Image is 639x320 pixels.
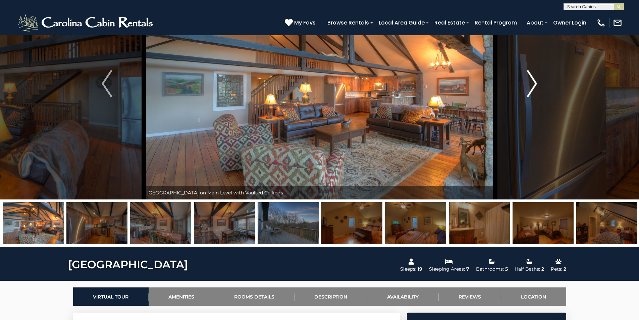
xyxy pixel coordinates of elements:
[73,287,149,306] a: Virtual Tour
[513,202,574,244] img: 163276102
[613,18,622,28] img: mail-regular-white.png
[523,17,547,29] a: About
[576,202,637,244] img: 163276087
[375,17,428,29] a: Local Area Guide
[550,17,590,29] a: Owner Login
[17,13,156,33] img: White-1-2.png
[130,202,191,244] img: 163276098
[214,287,295,306] a: Rooms Details
[3,202,64,244] img: 163276117
[321,202,382,244] img: 163276100
[501,287,566,306] a: Location
[596,18,606,28] img: phone-regular-white.png
[285,18,317,27] a: My Favs
[295,287,367,306] a: Description
[385,202,446,244] img: 163276086
[449,202,510,244] img: 163276101
[102,70,112,97] img: arrow
[258,202,319,244] img: 163276099
[144,186,495,199] div: [GEOGRAPHIC_DATA] on Main Level with Vaulted Ceilings
[431,17,468,29] a: Real Estate
[324,17,372,29] a: Browse Rentals
[367,287,439,306] a: Availability
[527,70,537,97] img: arrow
[294,18,316,27] span: My Favs
[471,17,520,29] a: Rental Program
[194,202,255,244] img: 163276085
[439,287,501,306] a: Reviews
[149,287,214,306] a: Amenities
[66,202,127,244] img: 163276097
